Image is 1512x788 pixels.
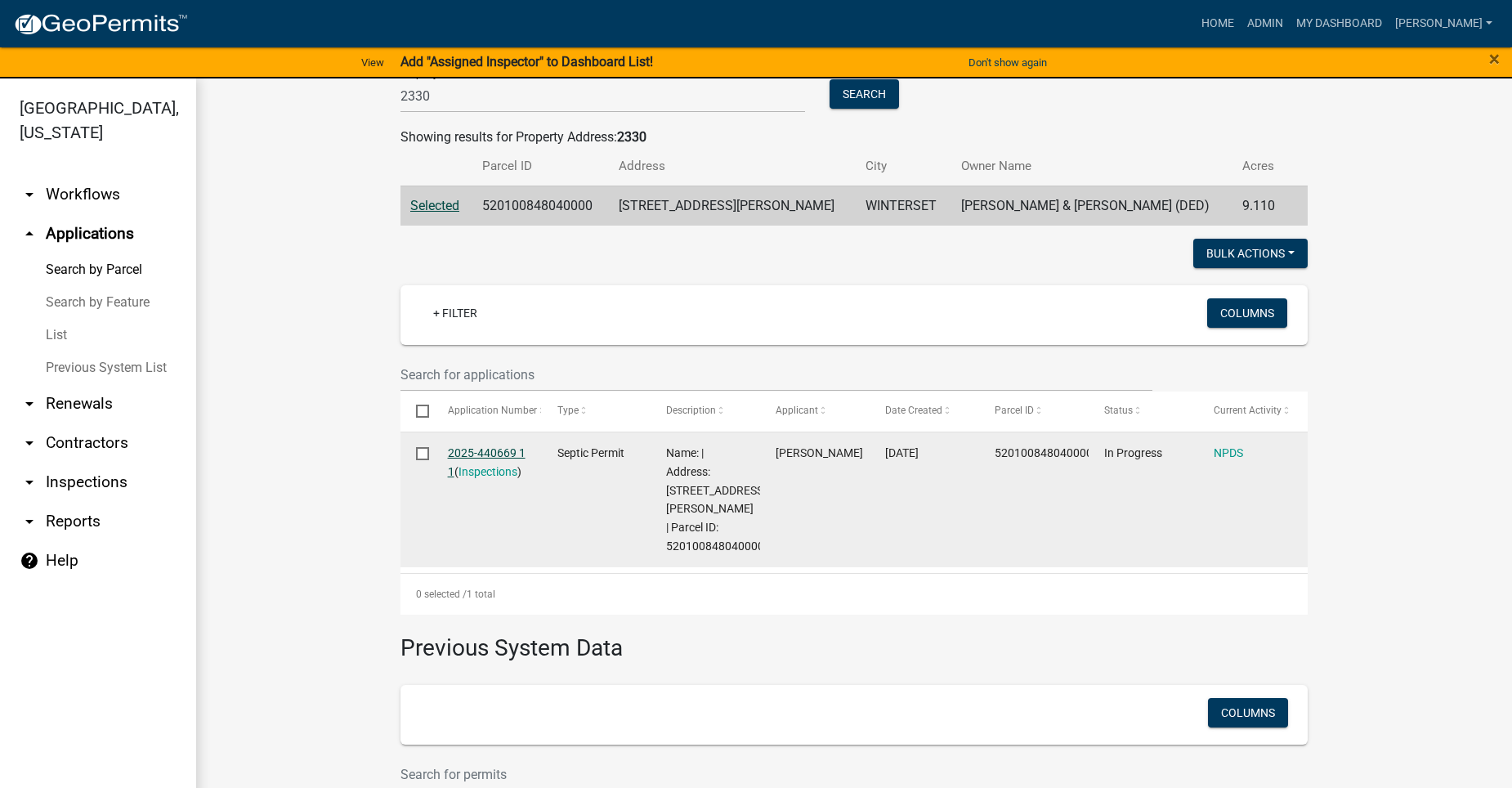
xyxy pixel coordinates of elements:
[472,147,609,186] th: Parcel ID
[20,551,39,571] i: help
[962,49,1053,76] button: Don't show again
[856,186,951,226] td: WINTERSET
[400,392,432,431] datatable-header-cell: Select
[20,512,39,531] i: arrow_drop_down
[1214,405,1282,416] span: Current Activity
[20,224,39,244] i: arrow_drop_up
[20,185,39,204] i: arrow_drop_down
[1489,49,1500,69] button: Close
[1208,698,1288,728] button: Columns
[951,186,1232,226] td: [PERSON_NAME] & [PERSON_NAME] (DED)
[1232,186,1287,226] td: 9.110
[416,589,467,600] span: 0 selected /
[995,446,1093,459] span: 520100848040000
[776,405,818,416] span: Applicant
[1232,147,1287,186] th: Acres
[1195,8,1241,39] a: Home
[1089,392,1198,431] datatable-header-cell: Status
[400,574,1308,615] div: 1 total
[20,433,39,453] i: arrow_drop_down
[1207,298,1287,328] button: Columns
[995,405,1034,416] span: Parcel ID
[885,446,919,459] span: 06/24/2025
[472,186,609,226] td: 520100848040000
[1489,47,1500,70] span: ×
[400,128,1308,147] div: Showing results for Property Address:
[410,198,459,213] a: Selected
[1198,392,1308,431] datatable-header-cell: Current Activity
[355,49,391,76] a: View
[420,298,490,328] a: + Filter
[979,392,1089,431] datatable-header-cell: Parcel ID
[651,392,760,431] datatable-header-cell: Description
[1290,8,1389,39] a: My Dashboard
[609,147,856,186] th: Address
[856,147,951,186] th: City
[776,446,863,459] span: Rick Rogers
[1389,8,1499,39] a: [PERSON_NAME]
[557,405,579,416] span: Type
[1104,405,1133,416] span: Status
[609,186,856,226] td: [STREET_ADDRESS][PERSON_NAME]
[666,405,716,416] span: Description
[951,147,1232,186] th: Owner Name
[557,446,624,459] span: Septic Permit
[20,472,39,492] i: arrow_drop_down
[1214,446,1243,459] a: NPDS
[885,405,942,416] span: Date Created
[666,446,767,553] span: Name: | Address: 2330 ST CHARLES RD | Parcel ID: 520100848040000
[400,615,1308,665] h3: Previous System Data
[870,392,979,431] datatable-header-cell: Date Created
[1104,446,1162,459] span: In Progress
[400,358,1152,392] input: Search for applications
[20,394,39,414] i: arrow_drop_down
[448,405,537,416] span: Application Number
[459,465,517,478] a: Inspections
[1193,239,1308,268] button: Bulk Actions
[448,446,526,478] a: 2025-440669 1 1
[448,444,526,481] div: ( )
[541,392,651,431] datatable-header-cell: Type
[617,129,646,145] strong: 2330
[830,79,899,109] button: Search
[1241,8,1290,39] a: Admin
[432,392,541,431] datatable-header-cell: Application Number
[400,54,653,69] strong: Add "Assigned Inspector" to Dashboard List!
[760,392,870,431] datatable-header-cell: Applicant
